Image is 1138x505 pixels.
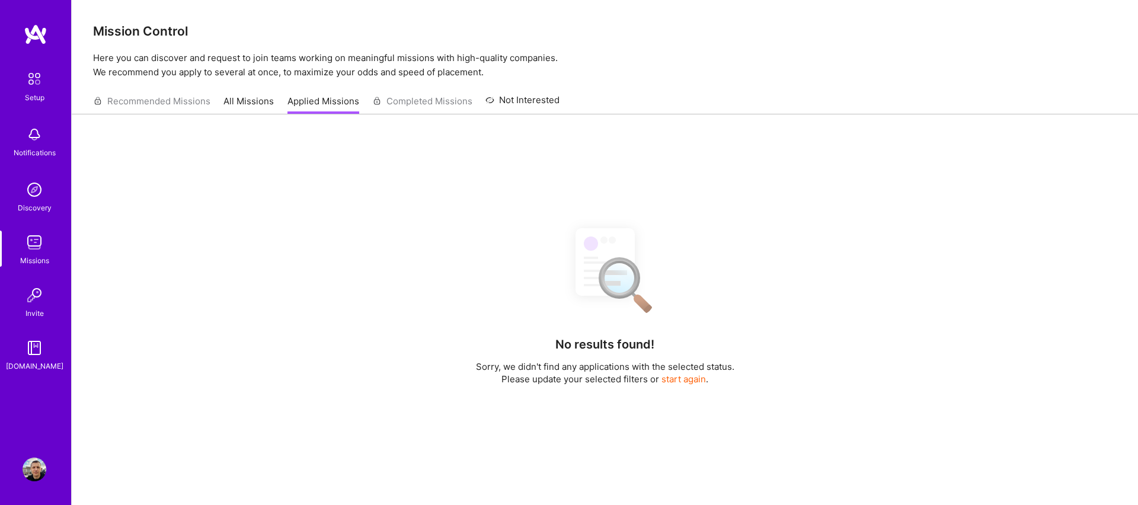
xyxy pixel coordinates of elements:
p: Sorry, we didn't find any applications with the selected status. [476,360,734,373]
img: logo [24,24,47,45]
img: guide book [23,336,46,360]
div: Missions [20,254,49,267]
h3: Mission Control [93,24,1117,39]
div: [DOMAIN_NAME] [6,360,63,372]
a: Applied Missions [287,95,359,114]
a: All Missions [223,95,274,114]
h4: No results found! [555,337,654,351]
div: Discovery [18,202,52,214]
img: setup [22,66,47,91]
img: bell [23,123,46,146]
a: Not Interested [485,93,560,114]
p: Please update your selected filters or . [476,373,734,385]
p: Here you can discover and request to join teams working on meaningful missions with high-quality ... [93,51,1117,79]
div: Notifications [14,146,56,159]
img: User Avatar [23,458,46,481]
div: Invite [25,307,44,319]
div: Setup [25,91,44,104]
a: User Avatar [20,458,49,481]
img: No Results [555,218,656,321]
img: teamwork [23,231,46,254]
img: discovery [23,178,46,202]
button: start again [661,373,706,385]
img: Invite [23,283,46,307]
